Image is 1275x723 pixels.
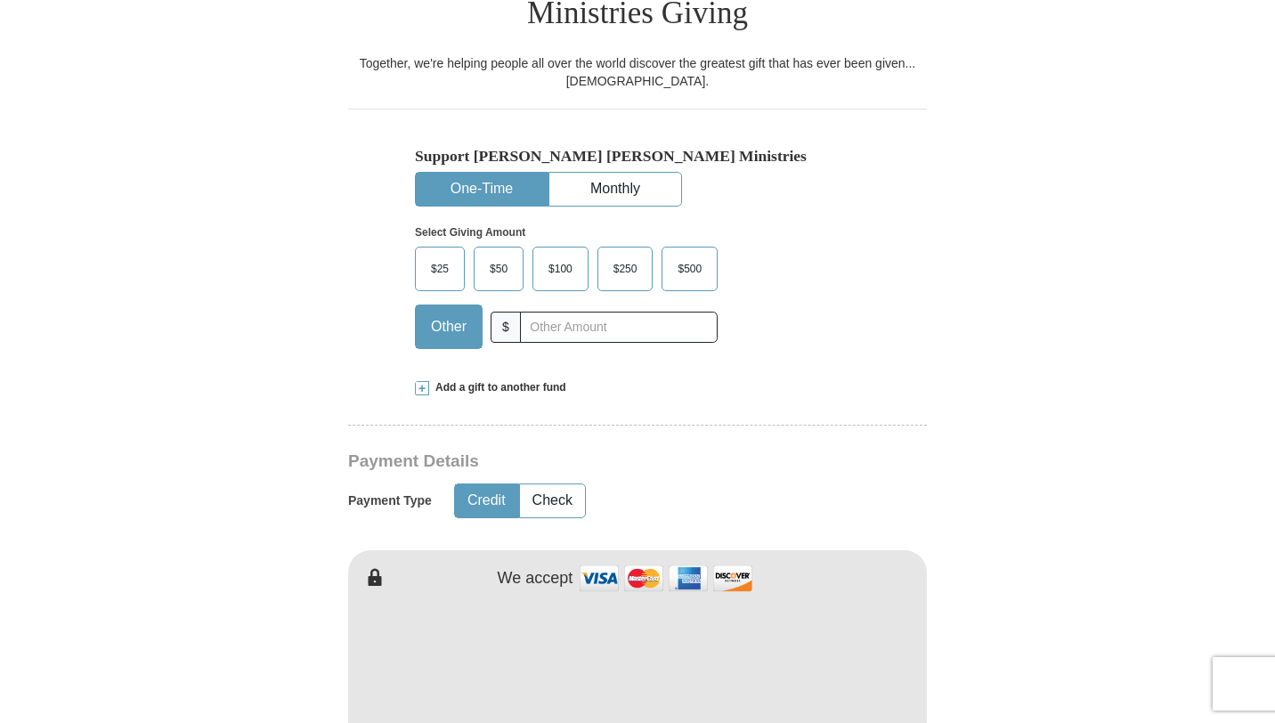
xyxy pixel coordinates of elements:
input: Other Amount [520,312,718,343]
span: $100 [540,256,581,282]
strong: Select Giving Amount [415,226,525,239]
span: $50 [481,256,516,282]
button: Monthly [549,173,681,206]
span: $500 [669,256,711,282]
button: Credit [455,484,518,517]
span: $25 [422,256,458,282]
span: $250 [605,256,646,282]
h5: Payment Type [348,493,432,508]
img: credit cards accepted [577,559,755,597]
button: One-Time [416,173,548,206]
button: Check [520,484,585,517]
span: $ [491,312,521,343]
h3: Payment Details [348,451,802,472]
div: Together, we're helping people all over the world discover the greatest gift that has ever been g... [348,54,927,90]
span: Add a gift to another fund [429,380,566,395]
h5: Support [PERSON_NAME] [PERSON_NAME] Ministries [415,147,860,166]
span: Other [422,313,475,340]
h4: We accept [498,569,573,589]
